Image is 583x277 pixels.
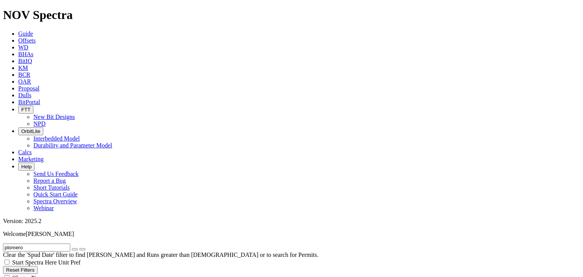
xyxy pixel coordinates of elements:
a: Dulls [18,92,32,98]
span: Unit Pref [58,259,80,266]
a: BitPortal [18,99,40,105]
h1: NOV Spectra [3,8,580,22]
a: NPD [33,120,46,127]
a: New Bit Designs [33,114,75,120]
a: Send Us Feedback [33,171,79,177]
a: Guide [18,30,33,37]
span: Clear the 'Spud Date' filter to find [PERSON_NAME] and Runs greater than [DEMOGRAPHIC_DATA] or to... [3,252,318,258]
button: Reset Filters [3,266,38,274]
span: [PERSON_NAME] [26,231,74,237]
a: Webinar [33,205,54,211]
input: Search [3,244,70,252]
a: BitIQ [18,58,32,64]
a: Marketing [18,156,44,162]
button: OrbitLite [18,127,43,135]
a: OAR [18,78,31,85]
a: Offsets [18,37,36,44]
span: OrbitLite [21,128,40,134]
span: Start Spectra Here [12,259,57,266]
a: Proposal [18,85,39,92]
a: Calcs [18,149,32,155]
a: Durability and Parameter Model [33,142,112,149]
a: Interbedded Model [33,135,80,142]
input: Start Spectra Here [5,260,9,264]
a: WD [18,44,28,51]
a: KM [18,65,28,71]
button: FTT [18,106,33,114]
a: Short Tutorials [33,184,70,191]
a: Spectra Overview [33,198,77,204]
button: Help [18,163,35,171]
span: FTT [21,107,30,112]
div: Version: 2025.2 [3,218,580,225]
a: Report a Bug [33,177,66,184]
a: BCR [18,71,30,78]
span: Help [21,164,32,169]
a: Quick Start Guide [33,191,77,198]
a: BHAs [18,51,33,57]
p: Welcome [3,231,580,237]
